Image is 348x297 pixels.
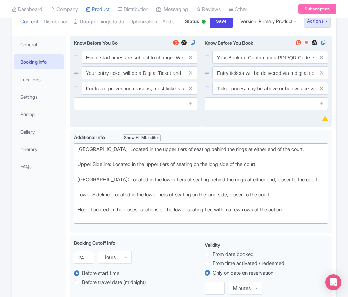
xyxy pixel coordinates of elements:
[236,15,301,28] a: Version: Primary Product
[77,146,325,153] div: [GEOGRAPHIC_DATA]: Located in the upper tiers of seating behind the rings at either end of the co...
[14,37,65,52] a: General
[14,72,65,87] a: Locations
[14,124,65,139] a: Gallery
[82,279,146,286] label: Before travel date (midnight)
[74,40,118,46] span: Know Before You Go
[77,191,325,199] div: Lower Sideline: Located in the lower tiers of seating on the long side, closer to the court.
[82,269,119,277] label: Before start time
[74,239,115,246] label: Booking Cutoff Info
[205,242,220,248] span: Validity
[129,11,157,33] a: Optimization
[14,159,65,174] a: FAQs
[14,54,65,69] a: Booking Info
[185,18,199,25] span: Status
[123,134,161,141] div: Show HTML editor
[74,11,124,33] a: GoogleThings to do
[77,176,325,184] div: [GEOGRAPHIC_DATA]: Located in the lower tiers of seating behind the rings at either end, closer t...
[298,4,336,14] a: Subscription
[310,39,319,46] img: expedia-review-widget-01-6a8748bc8b83530f19f0577495396935.svg
[44,11,68,33] a: Distribution
[304,15,331,28] button: Actions
[213,260,284,267] label: From time activated / redeemed
[205,40,253,46] span: Know Before You Book
[233,285,251,291] div: Minutes
[294,39,302,46] img: getyourguide-review-widget-01-c9ff127aecadc9be5c96765474840e58.svg
[213,269,273,277] label: Only on date on reservation
[172,39,180,46] img: getyourguide-review-widget-01-c9ff127aecadc9be5c96765474840e58.svg
[14,107,65,122] a: Pricing
[180,39,188,46] img: expedia-review-widget-01-6a8748bc8b83530f19f0577495396935.svg
[162,11,175,33] a: Audio
[77,161,325,168] div: Upper Sideline: Located in the upper tiers of seating on the long side of the court.
[14,89,65,104] a: Settings
[74,134,105,140] span: Additional Info
[102,254,116,260] div: Hours
[200,17,207,28] div: Active
[20,11,38,33] a: Content
[210,15,233,28] input: Save
[213,251,254,258] label: From date booked
[302,39,310,46] img: musement-review-widget-01-cdcb82dea4530aa52f361e0f447f8f5f.svg
[325,274,341,290] div: Open Intercom Messenger
[14,142,65,157] a: Itinerary
[77,206,325,214] div: Floor: Located in the closest sections of the lower seating tier, within a few rows of the action.
[80,18,96,26] strong: Google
